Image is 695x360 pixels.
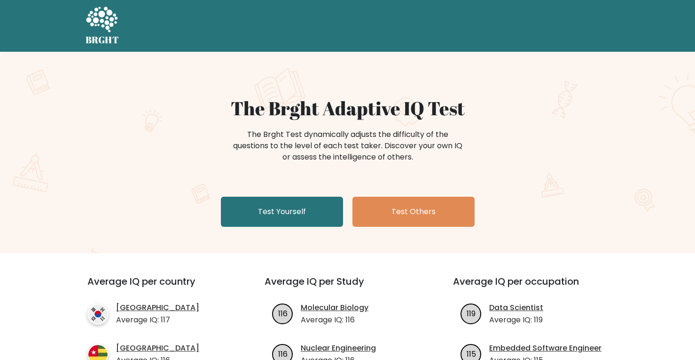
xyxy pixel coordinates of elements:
[116,314,199,326] p: Average IQ: 117
[453,276,619,298] h3: Average IQ per occupation
[301,314,368,326] p: Average IQ: 116
[87,276,231,298] h3: Average IQ per country
[116,302,199,313] a: [GEOGRAPHIC_DATA]
[467,348,476,359] text: 115
[278,308,288,319] text: 116
[467,308,476,319] text: 119
[301,343,376,354] a: Nuclear Engineering
[301,302,368,313] a: Molecular Biology
[489,314,543,326] p: Average IQ: 119
[265,276,430,298] h3: Average IQ per Study
[489,302,543,313] a: Data Scientist
[278,348,288,359] text: 116
[116,343,199,354] a: [GEOGRAPHIC_DATA]
[489,343,601,354] a: Embedded Software Engineer
[86,34,119,46] h5: BRGHT
[86,4,119,48] a: BRGHT
[230,129,465,163] div: The Brght Test dynamically adjusts the difficulty of the questions to the level of each test take...
[87,304,109,325] img: country
[118,97,577,120] h1: The Brght Adaptive IQ Test
[221,197,343,227] a: Test Yourself
[352,197,475,227] a: Test Others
